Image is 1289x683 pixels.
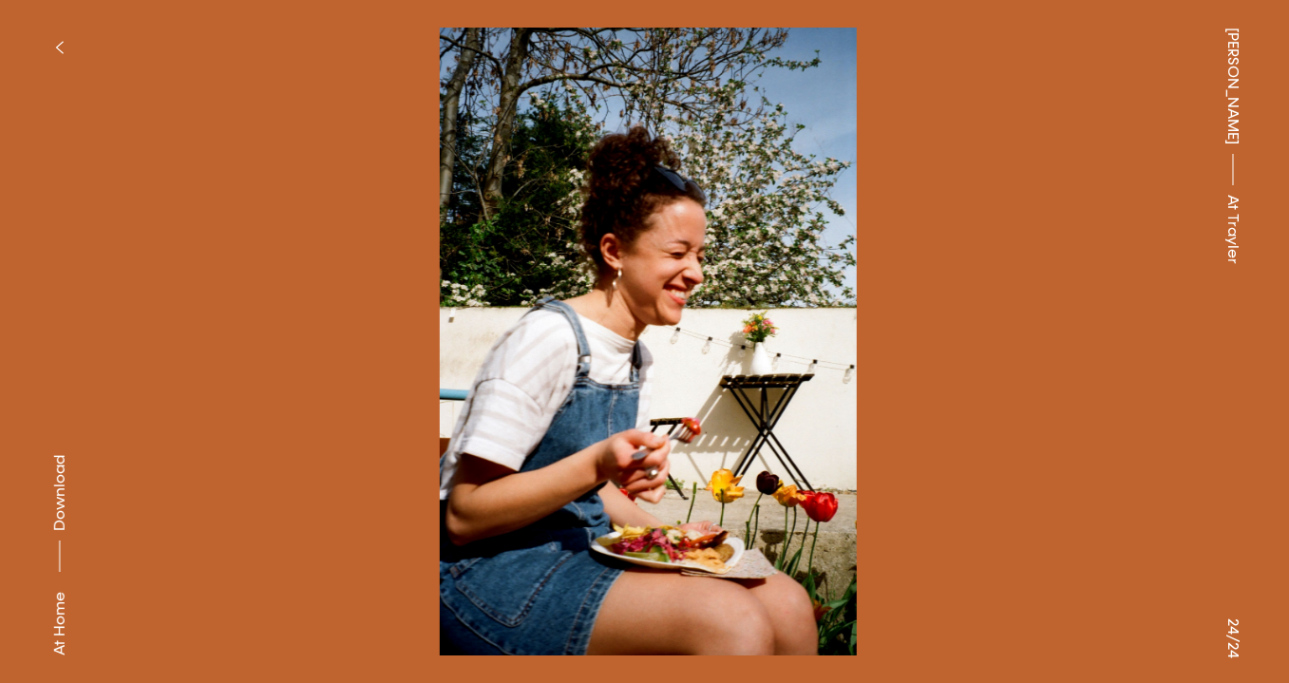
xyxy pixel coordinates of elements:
button: Download asset [48,455,71,581]
a: [PERSON_NAME] [1222,28,1244,144]
span: Download [50,455,69,531]
span: At Trayler [1222,195,1244,264]
div: At Home [48,592,71,655]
